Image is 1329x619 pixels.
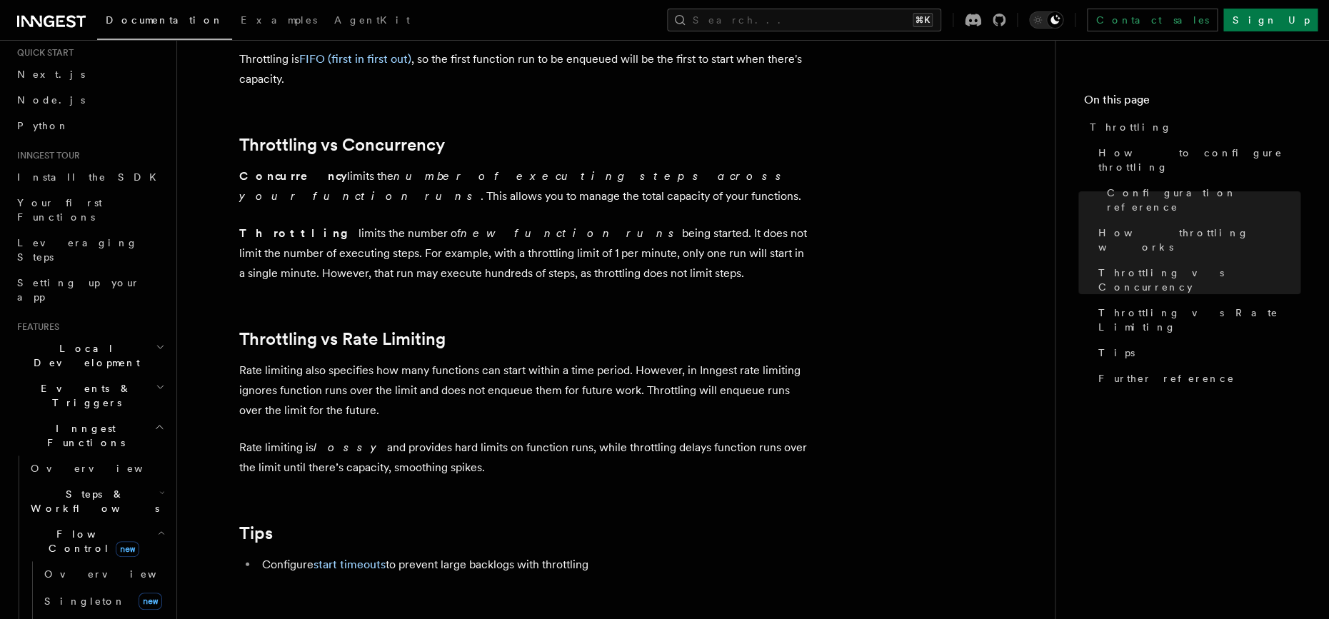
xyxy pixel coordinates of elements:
[239,49,811,89] p: Throttling is , so the first function run to be enqueued will be the first to start when there's ...
[334,14,410,26] span: AgentKit
[1098,371,1235,386] span: Further reference
[239,166,811,206] p: limits the . This allows you to manage the total capacity of your functions.
[461,226,682,239] em: new function runs
[241,14,317,26] span: Examples
[11,87,168,113] a: Node.js
[11,47,74,59] span: Quick start
[17,171,165,183] span: Install the SDK
[1087,9,1218,31] a: Contact sales
[1090,120,1172,134] span: Throttling
[258,554,811,574] li: Configure to prevent large backlogs with throttling
[11,270,168,310] a: Setting up your app
[239,360,811,420] p: Rate limiting also specifies how many functions can start within a time period. However, in Innge...
[25,527,157,555] span: Flow Control
[1098,346,1135,360] span: Tips
[11,113,168,139] a: Python
[44,595,126,607] span: Singleton
[25,456,168,481] a: Overview
[1093,366,1300,391] a: Further reference
[232,4,326,39] a: Examples
[17,69,85,80] span: Next.js
[11,230,168,270] a: Leveraging Steps
[1093,340,1300,366] a: Tips
[1093,220,1300,260] a: How throttling works
[239,223,811,283] p: limits the number of being started. It does not limit the number of executing steps. For example,...
[11,336,168,376] button: Local Development
[1084,91,1300,114] h4: On this page
[39,561,168,587] a: Overview
[239,328,446,348] a: Throttling vs Rate Limiting
[239,437,811,477] p: Rate limiting is and provides hard limits on function runs, while throttling delays function runs...
[17,94,85,106] span: Node.js
[314,557,386,570] a: start timeouts
[239,226,358,239] strong: Throttling
[1029,11,1063,29] button: Toggle dark mode
[11,150,80,161] span: Inngest tour
[239,168,789,202] em: number of executing steps across your function runs
[239,523,273,543] a: Tips
[11,341,156,370] span: Local Development
[667,9,941,31] button: Search...⌘K
[17,277,140,303] span: Setting up your app
[1098,226,1300,254] span: How throttling works
[1098,266,1300,294] span: Throttling vs Concurrency
[25,487,159,515] span: Steps & Workflows
[11,416,168,456] button: Inngest Functions
[11,376,168,416] button: Events & Triggers
[1093,300,1300,340] a: Throttling vs Rate Limiting
[116,541,139,557] span: new
[1084,114,1300,140] a: Throttling
[11,321,59,333] span: Features
[1223,9,1318,31] a: Sign Up
[1093,260,1300,300] a: Throttling vs Concurrency
[25,481,168,521] button: Steps & Workflows
[239,134,445,154] a: Throttling vs Concurrency
[17,120,69,131] span: Python
[913,13,933,27] kbd: ⌘K
[11,61,168,87] a: Next.js
[1098,146,1300,174] span: How to configure throttling
[39,587,168,615] a: Singletonnew
[97,4,232,40] a: Documentation
[299,51,411,65] a: FIFO (first in first out)
[314,440,387,453] em: lossy
[17,197,102,223] span: Your first Functions
[11,164,168,190] a: Install the SDK
[1101,180,1300,220] a: Configuration reference
[31,463,178,474] span: Overview
[139,593,162,610] span: new
[11,190,168,230] a: Your first Functions
[17,237,138,263] span: Leveraging Steps
[106,14,224,26] span: Documentation
[326,4,418,39] a: AgentKit
[11,421,154,450] span: Inngest Functions
[1093,140,1300,180] a: How to configure throttling
[44,568,191,580] span: Overview
[239,168,347,182] strong: Concurrency
[11,381,156,410] span: Events & Triggers
[25,521,168,561] button: Flow Controlnew
[1107,186,1300,214] span: Configuration reference
[1098,306,1300,334] span: Throttling vs Rate Limiting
